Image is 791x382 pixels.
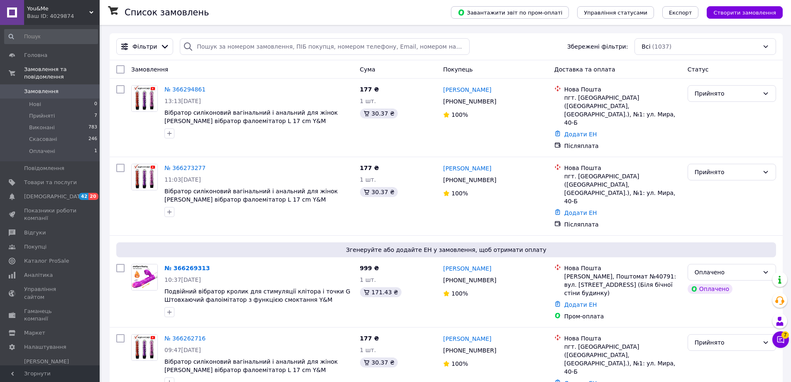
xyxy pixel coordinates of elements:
h1: Список замовлень [125,7,209,17]
span: 7 [781,331,789,339]
img: Фото товару [132,86,157,111]
img: Фото товару [132,335,157,360]
div: Пром-оплата [564,312,681,320]
div: Оплачено [688,284,732,294]
span: 1 шт. [360,176,376,183]
div: Нова Пошта [564,334,681,343]
div: Прийнято [695,89,759,98]
input: Пошук [4,29,98,44]
span: Cума [360,66,375,73]
span: (1037) [652,43,672,50]
a: Фото товару [131,164,158,190]
span: Каталог ProSale [24,257,69,265]
span: Статус [688,66,709,73]
a: [PERSON_NAME] [443,264,491,273]
div: 30.37 ₴ [360,187,398,197]
img: Фото товару [132,264,157,290]
span: Прийняті [29,112,55,120]
div: [PERSON_NAME], Поштомат №40791: вул. [STREET_ADDRESS] (Біля бічної стіни будинку) [564,272,681,297]
a: № 366273277 [164,165,206,171]
span: You&Me [27,5,89,12]
span: Скасовані [29,136,57,143]
div: Нова Пошта [564,264,681,272]
span: Головна [24,52,47,59]
span: 20 [88,193,98,200]
span: Відгуки [24,229,46,237]
span: 246 [88,136,97,143]
span: 177 ₴ [360,335,379,342]
span: Замовлення [131,66,168,73]
a: Додати ЕН [564,301,597,308]
div: Ваш ID: 4029874 [27,12,100,20]
a: [PERSON_NAME] [443,335,491,343]
a: № 366269313 [164,265,210,271]
span: Повідомлення [24,165,64,172]
span: 7 [94,112,97,120]
a: Додати ЕН [564,209,597,216]
div: 171.43 ₴ [360,287,402,297]
a: [PERSON_NAME] [443,164,491,173]
span: 10:37[DATE] [164,276,201,283]
a: Подвійний вібратор кролик для стимуляції клітора і точки G Штовхаючий фалоімітатор з функцією смо... [164,288,350,303]
div: пгт. [GEOGRAPHIC_DATA] ([GEOGRAPHIC_DATA], [GEOGRAPHIC_DATA].), №1: ул. Мира, 40-Б [564,94,681,127]
div: 30.37 ₴ [360,357,398,367]
span: Виконані [29,124,55,131]
div: пгт. [GEOGRAPHIC_DATA] ([GEOGRAPHIC_DATA], [GEOGRAPHIC_DATA].), №1: ул. Мира, 40-Б [564,172,681,205]
span: Налаштування [24,343,66,351]
a: Фото товару [131,334,158,361]
span: Показники роботи компанії [24,207,77,222]
span: 0 [94,101,97,108]
span: Управління статусами [584,10,647,16]
div: Прийнято [695,168,759,177]
span: 783 [88,124,97,131]
span: 100% [451,360,468,367]
a: Додати ЕН [564,131,597,138]
span: Всі [642,42,650,51]
a: Створити замовлення [698,9,783,15]
button: Управління статусами [577,6,654,19]
span: Покупець [443,66,473,73]
span: 09:47[DATE] [164,347,201,353]
span: Збережені фільтри: [567,42,628,51]
div: [PHONE_NUMBER] [441,96,498,107]
div: Післяплата [564,142,681,150]
span: 13:13[DATE] [164,98,201,104]
img: Фото товару [132,164,157,190]
a: Вібратор силіконовий вагінальний і анальний для жінок [PERSON_NAME] вібратор фалоемітатор L 17 cm... [164,109,338,124]
button: Створити замовлення [707,6,783,19]
span: Управління сайтом [24,286,77,301]
div: [PHONE_NUMBER] [441,174,498,186]
span: Замовлення та повідомлення [24,66,100,81]
a: № 366262716 [164,335,206,342]
span: 177 ₴ [360,165,379,171]
span: Оплачені [29,148,55,155]
span: Доставка та оплата [554,66,615,73]
div: Нова Пошта [564,85,681,94]
span: 42 [79,193,88,200]
div: [PHONE_NUMBER] [441,274,498,286]
span: Товари та послуги [24,179,77,186]
div: пгт. [GEOGRAPHIC_DATA] ([GEOGRAPHIC_DATA], [GEOGRAPHIC_DATA].), №1: ул. Мира, 40-Б [564,343,681,376]
span: 1 шт. [360,347,376,353]
a: Фото товару [131,264,158,291]
span: Завантажити звіт по пром-оплаті [458,9,562,16]
span: Фільтри [132,42,157,51]
a: № 366294861 [164,86,206,93]
span: Покупці [24,243,47,251]
div: 30.37 ₴ [360,108,398,118]
span: Нові [29,101,41,108]
div: Післяплата [564,220,681,229]
span: 177 ₴ [360,86,379,93]
span: Маркет [24,329,45,337]
span: Створити замовлення [713,10,776,16]
span: Аналітика [24,271,53,279]
div: Оплачено [695,268,759,277]
a: Вібратор силіконовий вагінальний і анальний для жінок [PERSON_NAME] вібратор фалоемітатор L 17 cm... [164,188,338,203]
span: Гаманець компанії [24,308,77,323]
div: Прийнято [695,338,759,347]
span: 100% [451,190,468,197]
a: [PERSON_NAME] [443,86,491,94]
input: Пошук за номером замовлення, ПІБ покупця, номером телефону, Email, номером накладної [180,38,469,55]
span: 11:03[DATE] [164,176,201,183]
